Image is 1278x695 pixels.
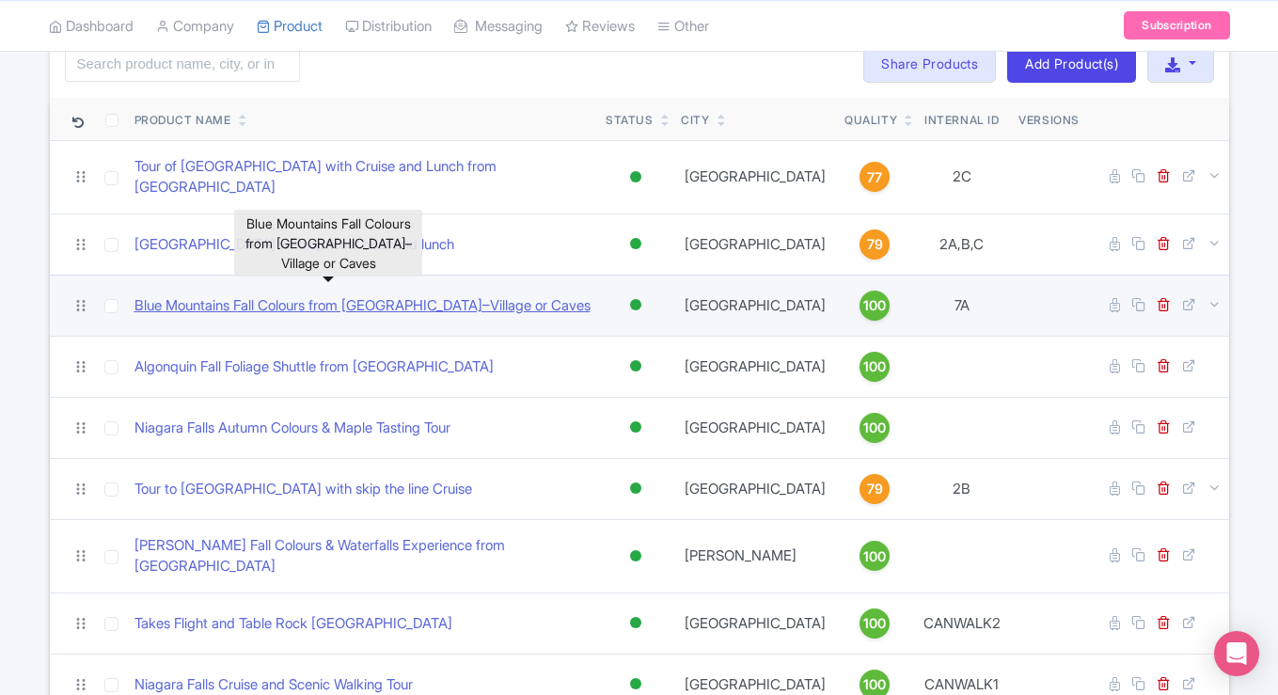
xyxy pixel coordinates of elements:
a: Takes Flight and Table Rock [GEOGRAPHIC_DATA] [134,613,452,635]
span: 100 [863,295,886,316]
a: 100 [844,413,905,443]
a: Algonquin Fall Foliage Shuttle from [GEOGRAPHIC_DATA] [134,356,494,378]
a: Blue Mountains Fall Colours from [GEOGRAPHIC_DATA]–Village or Caves [134,295,591,317]
div: Status [606,112,654,129]
a: Subscription [1124,11,1229,39]
div: Active [626,414,645,441]
td: [GEOGRAPHIC_DATA] [673,336,837,397]
td: [GEOGRAPHIC_DATA] [673,275,837,336]
div: Active [626,292,645,319]
a: 79 [844,229,905,260]
a: 100 [844,291,905,321]
a: 100 [844,608,905,639]
a: Tour of [GEOGRAPHIC_DATA] with Cruise and Lunch from [GEOGRAPHIC_DATA] [134,156,592,198]
td: [GEOGRAPHIC_DATA] [673,140,837,213]
a: 79 [844,474,905,504]
div: Active [626,543,645,570]
div: Active [626,230,645,258]
input: Search product name, city, or interal id [65,46,300,82]
div: Active [626,475,645,502]
a: 100 [844,541,905,571]
a: Share Products [863,45,996,83]
span: 100 [863,418,886,438]
a: Add Product(s) [1007,45,1136,83]
span: 100 [863,674,886,695]
a: 100 [844,352,905,382]
div: Product Name [134,112,231,129]
th: Internal ID [912,98,1011,141]
span: 79 [867,479,883,499]
div: Open Intercom Messenger [1214,631,1259,676]
a: 77 [844,162,905,192]
td: 2A,B,C [912,213,1011,275]
div: Active [626,164,645,191]
span: 77 [867,167,882,188]
span: 100 [863,546,886,567]
a: Tour to [GEOGRAPHIC_DATA] with skip the line Cruise [134,479,472,500]
div: Blue Mountains Fall Colours from [GEOGRAPHIC_DATA]–Village or Caves [234,210,422,276]
td: [PERSON_NAME] [673,519,837,592]
a: [GEOGRAPHIC_DATA] with optional boat and lunch [134,234,454,256]
span: 100 [863,356,886,377]
td: CANWALK2 [912,592,1011,654]
div: City [681,112,709,129]
td: 2B [912,458,1011,519]
a: [PERSON_NAME] Fall Colours & Waterfalls Experience from [GEOGRAPHIC_DATA] [134,535,592,577]
td: [GEOGRAPHIC_DATA] [673,458,837,519]
td: [GEOGRAPHIC_DATA] [673,213,837,275]
td: 2C [912,140,1011,213]
div: Active [626,609,645,637]
div: Active [626,353,645,380]
span: 100 [863,613,886,634]
td: 7A [912,275,1011,336]
a: Niagara Falls Autumn Colours & Maple Tasting Tour [134,418,450,439]
td: [GEOGRAPHIC_DATA] [673,397,837,458]
th: Versions [1011,98,1087,141]
div: Quality [844,112,897,129]
td: [GEOGRAPHIC_DATA] [673,592,837,654]
span: 79 [867,234,883,255]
